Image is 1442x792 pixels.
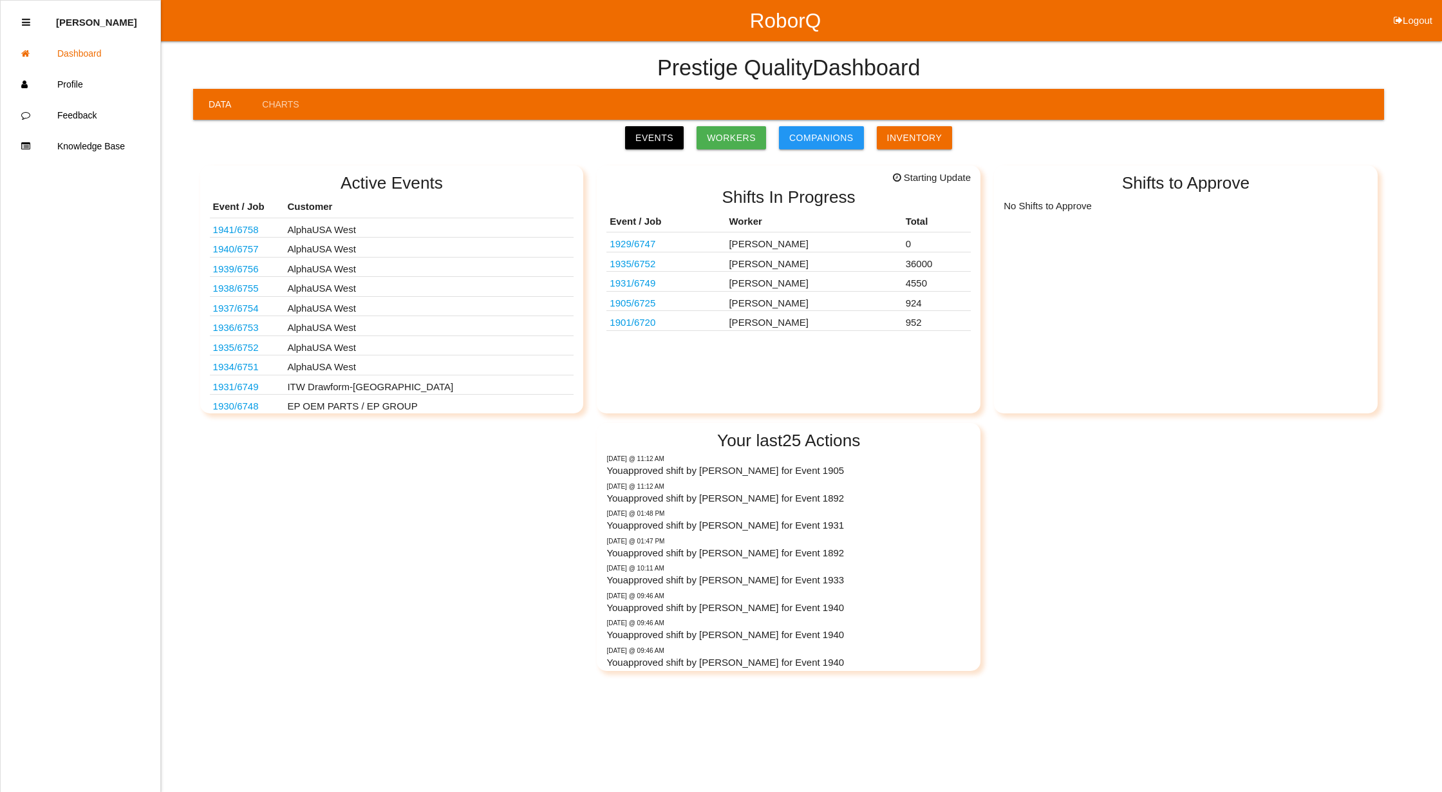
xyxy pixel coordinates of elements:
[606,188,971,207] h2: Shifts In Progress
[213,224,259,235] a: 1941/6758
[56,7,137,28] p: Diana Harris
[610,317,655,328] a: 1901/6720
[210,238,285,258] td: K13360
[193,89,247,120] a: Data
[606,291,726,311] td: 10301666
[606,573,971,588] p: You approved shift by [PERSON_NAME] for Event 1933
[903,311,971,331] td: 952
[726,211,902,232] th: Worker
[606,232,726,252] td: 68425775AD
[610,297,655,308] a: 1905/6725
[610,278,655,288] a: 1931/6749
[606,431,971,450] h2: Your last 25 Actions
[606,291,971,311] tr: 10301666
[1004,174,1368,193] h2: Shifts to Approve
[625,126,684,149] a: Events
[284,238,574,258] td: AlphaUSA West
[606,655,971,670] p: You approved shift by [PERSON_NAME] for Event 1940
[610,238,655,249] a: 1929/6747
[606,618,971,628] p: Friday @ 09:46 AM
[903,232,971,252] td: 0
[210,355,285,375] td: S2026-01
[606,491,971,506] p: You approved shift by [PERSON_NAME] for Event 1892
[213,283,259,294] a: 1938/6755
[213,381,259,392] a: 1931/6749
[606,518,971,533] p: You approved shift by [PERSON_NAME] for Event 1931
[903,272,971,292] td: 4550
[284,395,574,415] td: EP OEM PARTS / EP GROUP
[903,291,971,311] td: 924
[284,296,574,316] td: AlphaUSA West
[284,277,574,297] td: AlphaUSA West
[213,243,259,254] a: 1940/6757
[1,131,160,162] a: Knowledge Base
[726,291,902,311] td: [PERSON_NAME]
[210,316,285,336] td: S2070-02
[606,252,726,272] td: S1391
[606,546,971,561] p: You approved shift by [PERSON_NAME] for Event 1892
[726,272,902,292] td: [PERSON_NAME]
[606,628,971,643] p: You approved shift by [PERSON_NAME] for Event 1940
[606,311,726,331] td: PJ6B S045A76 AG3JA6
[1,38,160,69] a: Dashboard
[210,218,285,238] td: S1873
[606,232,971,252] tr: 68425775AD
[606,591,971,601] p: Friday @ 09:46 AM
[284,218,574,238] td: AlphaUSA West
[606,646,971,655] p: Friday @ 09:46 AM
[606,252,971,272] tr: S1391
[657,56,921,80] h4: Prestige Quality Dashboard
[210,196,285,218] th: Event / Job
[606,311,971,331] tr: PJ6B S045A76 AG3JA6
[1004,196,1368,213] p: No Shifts to Approve
[903,211,971,232] th: Total
[1,69,160,100] a: Profile
[213,342,259,353] a: 1935/6752
[210,277,285,297] td: BA1194-02
[284,375,574,395] td: ITW Drawform-[GEOGRAPHIC_DATA]
[893,171,971,185] span: Starting Update
[726,311,902,331] td: [PERSON_NAME]
[606,272,971,292] tr: TI PN HYSO0086AAF00 -ITW PN 5463
[606,482,971,491] p: Today @ 11:12 AM
[213,361,259,372] a: 1934/6751
[606,536,971,546] p: Friday @ 01:47 PM
[210,395,285,415] td: 6576306022
[606,454,971,464] p: Today @ 11:12 AM
[726,232,902,252] td: [PERSON_NAME]
[284,335,574,355] td: AlphaUSA West
[606,563,971,573] p: Friday @ 10:11 AM
[1,100,160,131] a: Feedback
[697,126,766,149] a: Workers
[877,126,953,149] a: Inventory
[779,126,864,149] a: Companions
[213,303,259,314] a: 1937/6754
[606,601,971,616] p: You approved shift by [PERSON_NAME] for Event 1940
[247,89,314,120] a: Charts
[284,257,574,277] td: AlphaUSA West
[606,509,971,518] p: Friday @ 01:48 PM
[210,335,285,355] td: S1391
[210,257,285,277] td: S2050-00
[726,252,902,272] td: [PERSON_NAME]
[213,401,259,411] a: 1930/6748
[606,464,971,478] p: You approved shift by [PERSON_NAME] for Event 1905
[284,316,574,336] td: AlphaUSA West
[210,375,285,395] td: TI PN HYSO0086AAF00 -ITW PN 5463
[903,252,971,272] td: 36000
[213,322,259,333] a: 1936/6753
[606,272,726,292] td: TI PN HYSO0086AAF00 -ITW PN 5463
[610,258,655,269] a: 1935/6752
[284,355,574,375] td: AlphaUSA West
[284,196,574,218] th: Customer
[213,263,259,274] a: 1939/6756
[22,7,30,38] div: Close
[210,174,574,193] h2: Active Events
[606,211,726,232] th: Event / Job
[210,296,285,316] td: K9250H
